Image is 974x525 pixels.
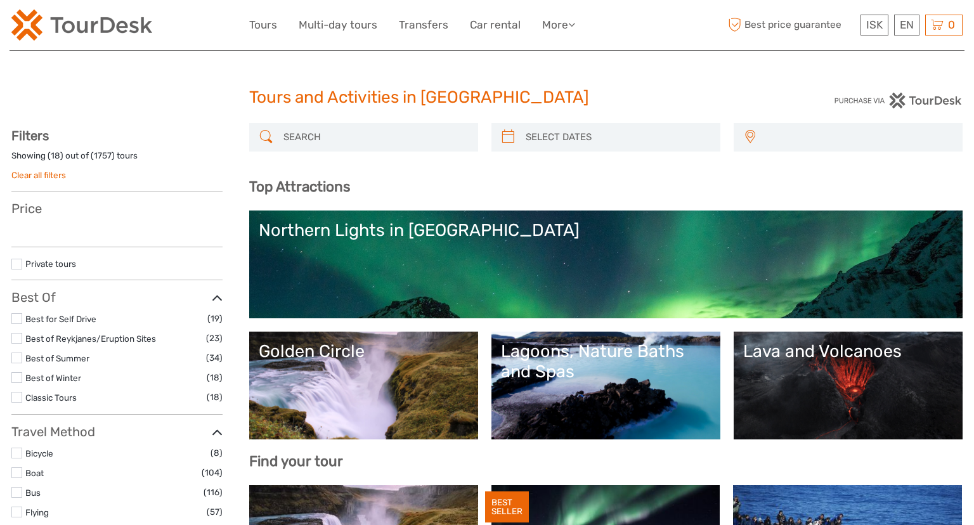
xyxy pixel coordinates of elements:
[259,341,469,430] a: Golden Circle
[259,220,953,309] a: Northern Lights in [GEOGRAPHIC_DATA]
[249,16,277,34] a: Tours
[542,16,575,34] a: More
[211,446,223,460] span: (8)
[206,331,223,346] span: (23)
[249,178,350,195] b: Top Attractions
[399,16,448,34] a: Transfers
[25,314,96,324] a: Best for Self Drive
[299,16,377,34] a: Multi-day tours
[202,465,223,480] span: (104)
[866,18,883,31] span: ISK
[207,505,223,519] span: (57)
[259,220,953,240] div: Northern Lights in [GEOGRAPHIC_DATA]
[11,10,152,41] img: 120-15d4194f-c635-41b9-a512-a3cb382bfb57_logo_small.png
[834,93,963,108] img: PurchaseViaTourDesk.png
[51,150,60,162] label: 18
[725,15,857,36] span: Best price guarantee
[207,390,223,405] span: (18)
[278,126,472,148] input: SEARCH
[25,373,81,383] a: Best of Winter
[25,392,77,403] a: Classic Tours
[204,485,223,500] span: (116)
[249,453,343,470] b: Find your tour
[521,126,714,148] input: SELECT DATES
[11,424,223,439] h3: Travel Method
[743,341,953,361] div: Lava and Volcanoes
[25,507,49,517] a: Flying
[743,341,953,430] a: Lava and Volcanoes
[946,18,957,31] span: 0
[259,341,469,361] div: Golden Circle
[207,311,223,326] span: (19)
[25,259,76,269] a: Private tours
[894,15,919,36] div: EN
[25,353,89,363] a: Best of Summer
[485,491,529,523] div: BEST SELLER
[94,150,112,162] label: 1757
[11,150,223,169] div: Showing ( ) out of ( ) tours
[25,448,53,458] a: Bicycle
[207,370,223,385] span: (18)
[249,87,725,108] h1: Tours and Activities in [GEOGRAPHIC_DATA]
[11,128,49,143] strong: Filters
[11,170,66,180] a: Clear all filters
[11,290,223,305] h3: Best Of
[206,351,223,365] span: (34)
[25,334,156,344] a: Best of Reykjanes/Eruption Sites
[501,341,711,382] div: Lagoons, Nature Baths and Spas
[11,201,223,216] h3: Price
[25,488,41,498] a: Bus
[501,341,711,430] a: Lagoons, Nature Baths and Spas
[470,16,521,34] a: Car rental
[25,468,44,478] a: Boat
